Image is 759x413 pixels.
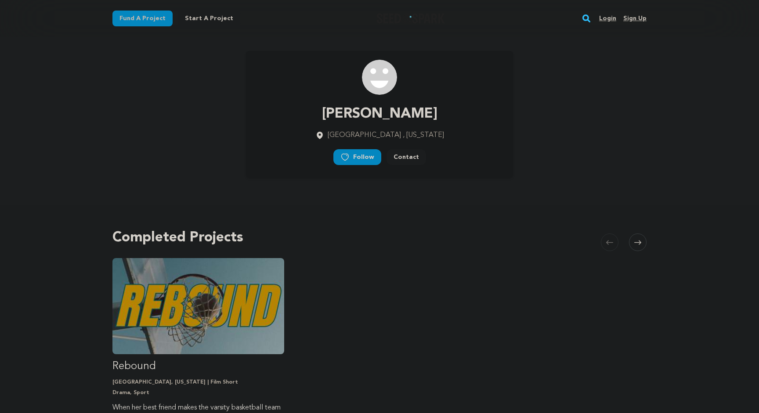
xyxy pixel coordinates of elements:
[112,379,284,386] p: [GEOGRAPHIC_DATA], [US_STATE] | Film Short
[599,11,616,25] a: Login
[112,359,284,373] p: Rebound
[623,11,647,25] a: Sign up
[387,149,426,165] a: Contact
[333,149,381,165] a: Follow
[178,11,240,26] a: Start a project
[362,60,397,95] img: /img/default-images/user/medium/user.png image
[328,132,401,139] span: [GEOGRAPHIC_DATA]
[112,232,243,244] h2: Completed Projects
[112,389,284,396] p: Drama, Sport
[376,13,445,24] img: Seed&Spark Logo Dark Mode
[376,13,445,24] a: Seed&Spark Homepage
[315,104,444,125] p: [PERSON_NAME]
[403,132,444,139] span: , [US_STATE]
[112,11,173,26] a: Fund a project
